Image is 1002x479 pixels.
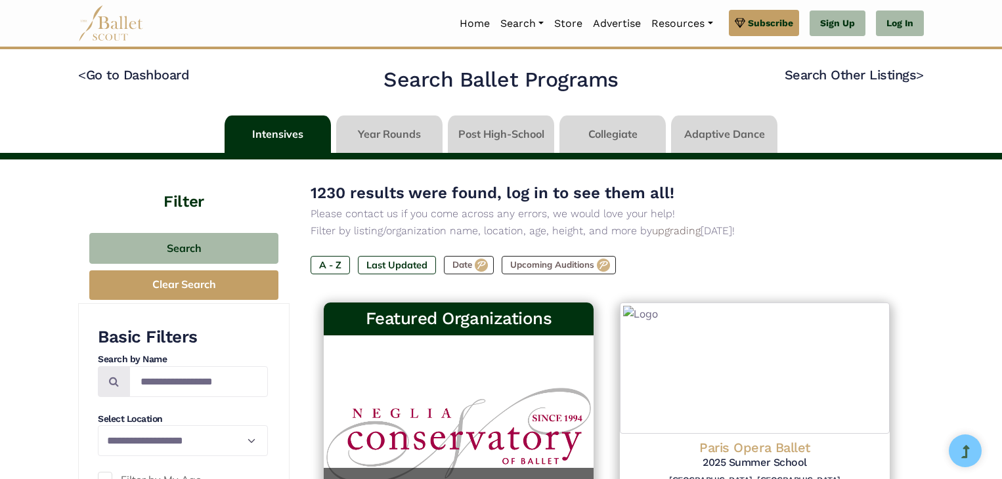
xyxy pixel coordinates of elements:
[334,308,583,330] h3: Featured Organizations
[311,184,674,202] span: 1230 results were found, log in to see them all!
[646,10,718,37] a: Resources
[454,10,495,37] a: Home
[337,349,580,369] h5: [PERSON_NAME] Ballet
[495,10,549,37] a: Search
[222,115,334,153] li: Intensives
[89,233,278,264] button: Search
[652,224,701,237] a: upgrading
[311,222,903,239] p: Filter by listing/organization name, location, age, height, and more by [DATE]!
[98,326,268,348] h3: Basic Filters
[729,10,799,36] a: Subscribe
[557,115,668,153] li: Collegiate
[630,456,879,470] h5: 2025 Summer School
[129,366,268,397] input: Search by names...
[445,115,557,153] li: Post High-School
[735,16,745,30] img: gem.svg
[588,10,646,37] a: Advertise
[311,205,903,222] p: Please contact us if you come across any errors, we would love your help!
[383,66,618,94] h2: Search Ballet Programs
[549,10,588,37] a: Store
[334,115,445,153] li: Year Rounds
[98,353,268,366] h4: Search by Name
[810,10,865,37] a: Sign Up
[98,413,268,426] h4: Select Location
[444,256,494,274] label: Date
[78,159,290,213] h4: Filter
[311,256,350,274] label: A - Z
[876,10,924,37] a: Log In
[358,256,436,274] label: Last Updated
[785,67,924,83] a: Search Other Listings>
[78,67,189,83] a: <Go to Dashboard
[78,66,86,83] code: <
[630,439,879,456] h4: Paris Opera Ballet
[89,270,278,300] button: Clear Search
[916,66,924,83] code: >
[748,16,793,30] span: Subscribe
[668,115,780,153] li: Adaptive Dance
[620,302,890,434] img: Logo
[502,256,616,274] label: Upcoming Auditions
